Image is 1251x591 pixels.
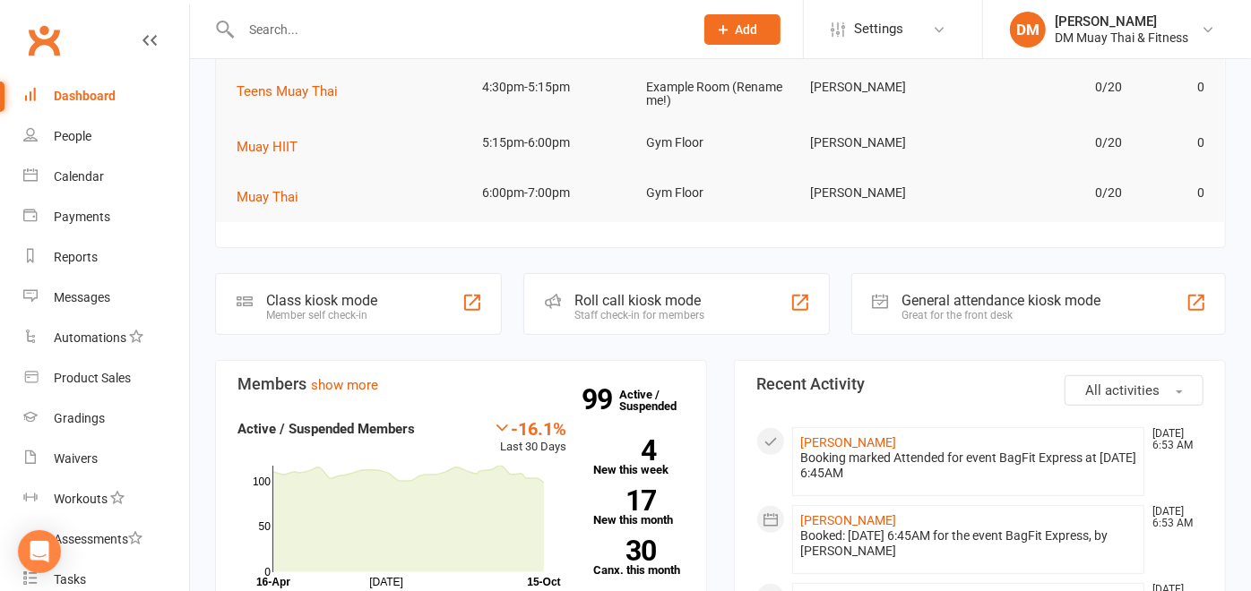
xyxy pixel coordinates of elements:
[54,330,126,345] div: Automations
[23,398,189,439] a: Gradings
[54,532,142,546] div: Assessments
[967,122,1131,164] td: 0/20
[639,172,803,214] td: Gym Floor
[756,375,1204,393] h3: Recent Activity
[23,519,189,560] a: Assessments
[23,157,189,197] a: Calendar
[619,375,698,425] a: 99Active / Suspended
[1010,12,1046,47] div: DM
[593,487,656,514] strong: 17
[803,66,967,108] td: [PERSON_NAME]
[237,83,338,99] span: Teens Muay Thai
[639,122,803,164] td: Gym Floor
[23,116,189,157] a: People
[54,210,110,224] div: Payments
[236,17,681,42] input: Search...
[266,292,377,309] div: Class kiosk mode
[803,172,967,214] td: [PERSON_NAME]
[311,377,378,393] a: show more
[593,440,685,475] a: 4New this week
[54,290,110,304] div: Messages
[593,437,656,464] strong: 4
[23,318,189,358] a: Automations
[1131,66,1213,108] td: 0
[54,492,108,506] div: Workouts
[854,9,903,49] span: Settings
[593,540,685,576] a: 30Canx. this month
[574,309,704,321] div: Staff check-in for members
[237,186,311,208] button: Muay Thai
[493,418,566,438] div: -16.1%
[237,139,298,155] span: Muay HIIT
[1143,506,1203,529] time: [DATE] 6:53 AM
[803,122,967,164] td: [PERSON_NAME]
[237,136,310,158] button: Muay HIIT
[639,66,803,123] td: Example Room (Rename me!)
[23,76,189,116] a: Dashboard
[800,513,896,527] a: [PERSON_NAME]
[1143,428,1203,451] time: [DATE] 6:53 AM
[237,189,298,205] span: Muay Thai
[902,292,1101,309] div: General attendance kiosk mode
[800,435,896,450] a: [PERSON_NAME]
[54,411,105,425] div: Gradings
[54,250,98,264] div: Reports
[1065,375,1204,406] button: All activities
[1055,13,1188,30] div: [PERSON_NAME]
[574,292,704,309] div: Roll call kiosk mode
[475,172,639,214] td: 6:00pm-7:00pm
[54,572,86,587] div: Tasks
[23,479,189,519] a: Workouts
[1055,30,1188,46] div: DM Muay Thai & Fitness
[23,278,189,318] a: Messages
[23,237,189,278] a: Reports
[54,371,131,385] div: Product Sales
[54,169,104,184] div: Calendar
[22,18,66,63] a: Clubworx
[800,450,1136,481] div: Booking marked Attended for event BagFit Express at [DATE] 6:45AM
[23,358,189,398] a: Product Sales
[18,530,61,573] div: Open Intercom Messenger
[1131,172,1213,214] td: 0
[593,537,656,564] strong: 30
[475,122,639,164] td: 5:15pm-6:00pm
[23,439,189,479] a: Waivers
[54,129,91,143] div: People
[582,386,619,413] strong: 99
[967,66,1131,108] td: 0/20
[266,309,377,321] div: Member self check-in
[800,528,1136,559] div: Booked: [DATE] 6:45AM for the event BagFit Express, by [PERSON_NAME]
[493,418,566,457] div: Last 30 Days
[736,22,758,37] span: Add
[593,490,685,526] a: 17New this month
[1131,122,1213,164] td: 0
[902,309,1101,321] div: Great for the front desk
[1085,382,1160,398] span: All activities
[54,451,98,466] div: Waivers
[237,375,685,393] h3: Members
[237,81,350,102] button: Teens Muay Thai
[475,66,639,108] td: 4:30pm-5:15pm
[967,172,1131,214] td: 0/20
[23,197,189,237] a: Payments
[704,14,781,45] button: Add
[54,89,116,103] div: Dashboard
[237,421,415,437] strong: Active / Suspended Members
